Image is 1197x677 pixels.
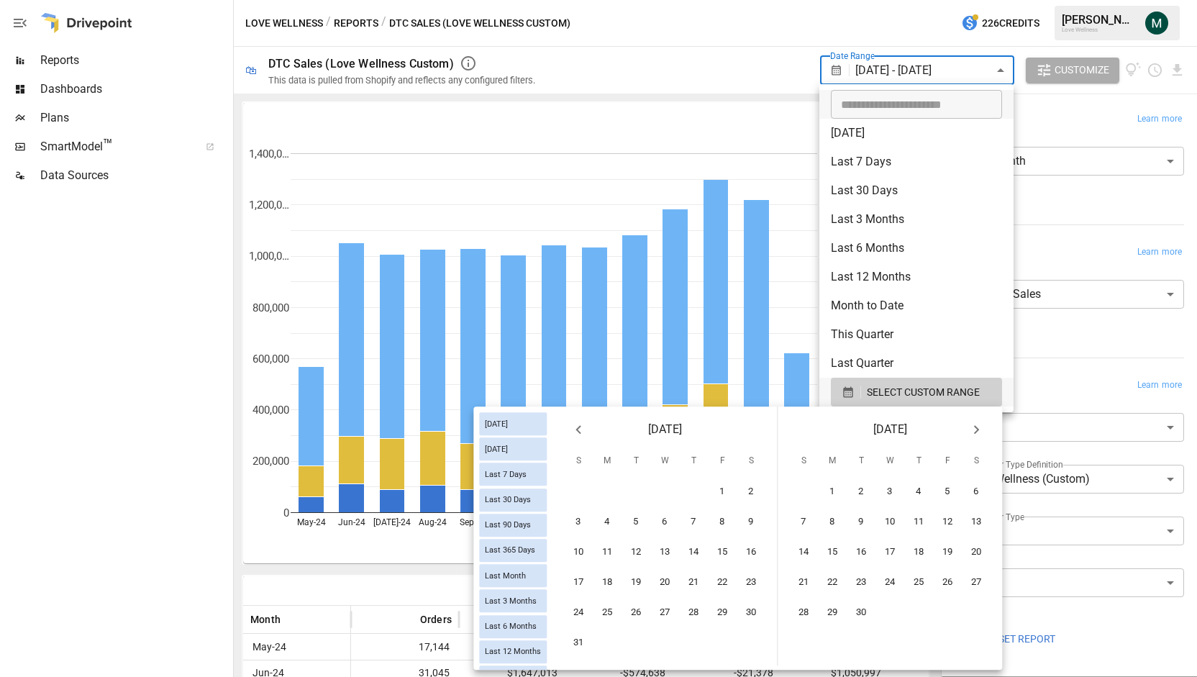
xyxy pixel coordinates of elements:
[648,419,682,440] span: [DATE]
[565,599,593,627] button: 24
[479,445,514,454] span: [DATE]
[876,538,905,567] button: 17
[479,419,514,429] span: [DATE]
[737,508,766,537] button: 9
[680,508,709,537] button: 7
[962,508,991,537] button: 13
[934,568,962,597] button: 26
[847,538,876,567] button: 16
[738,447,764,476] span: Saturday
[479,463,547,486] div: Last 7 Days
[876,508,905,537] button: 10
[790,508,819,537] button: 7
[651,599,680,627] button: 27
[737,599,766,627] button: 30
[847,568,876,597] button: 23
[819,447,845,476] span: Monday
[790,538,819,567] button: 14
[479,590,547,613] div: Last 3 Months
[709,599,737,627] button: 29
[479,615,547,638] div: Last 6 Months
[876,478,905,506] button: 3
[479,521,537,530] span: Last 90 Days
[622,599,651,627] button: 26
[819,568,847,597] button: 22
[479,438,547,461] div: [DATE]
[652,447,678,476] span: Wednesday
[873,419,907,440] span: [DATE]
[709,568,737,597] button: 22
[847,599,876,627] button: 30
[905,508,934,537] button: 11
[737,568,766,597] button: 23
[479,546,541,555] span: Last 365 Days
[479,470,532,479] span: Last 7 Days
[819,599,847,627] button: 29
[819,291,1014,320] li: Month to Date
[479,640,547,663] div: Last 12 Months
[905,538,934,567] button: 18
[737,538,766,567] button: 16
[593,568,622,597] button: 18
[479,596,542,606] span: Last 3 Months
[790,599,819,627] button: 28
[680,538,709,567] button: 14
[847,478,876,506] button: 2
[593,538,622,567] button: 11
[593,599,622,627] button: 25
[877,447,903,476] span: Wednesday
[737,478,766,506] button: 2
[819,349,1014,378] li: Last Quarter
[651,538,680,567] button: 13
[622,568,651,597] button: 19
[623,447,649,476] span: Tuesday
[622,538,651,567] button: 12
[565,447,591,476] span: Sunday
[962,538,991,567] button: 20
[819,119,1014,147] li: [DATE]
[709,538,737,567] button: 15
[819,176,1014,205] li: Last 30 Days
[593,508,622,537] button: 4
[906,447,932,476] span: Thursday
[709,478,737,506] button: 1
[963,447,989,476] span: Saturday
[934,508,962,537] button: 12
[680,568,709,597] button: 21
[479,622,542,631] span: Last 6 Months
[819,508,847,537] button: 8
[479,489,547,512] div: Last 30 Days
[867,383,980,401] span: SELECT CUSTOM RANGE
[962,478,991,506] button: 6
[479,571,532,581] span: Last Month
[651,508,680,537] button: 6
[934,478,962,506] button: 5
[819,263,1014,291] li: Last 12 Months
[848,447,874,476] span: Tuesday
[680,599,709,627] button: 28
[790,568,819,597] button: 21
[651,568,680,597] button: 20
[681,447,706,476] span: Thursday
[876,568,905,597] button: 24
[622,508,651,537] button: 5
[819,478,847,506] button: 1
[709,508,737,537] button: 8
[564,415,593,444] button: Previous month
[819,320,1014,349] li: This Quarter
[831,378,1002,406] button: SELECT CUSTOM RANGE
[819,234,1014,263] li: Last 6 Months
[791,447,816,476] span: Sunday
[934,538,962,567] button: 19
[565,538,593,567] button: 10
[565,629,593,658] button: 31
[819,147,1014,176] li: Last 7 Days
[819,205,1014,234] li: Last 3 Months
[962,415,991,444] button: Next month
[479,495,537,504] span: Last 30 Days
[905,478,934,506] button: 4
[479,412,547,435] div: [DATE]
[565,568,593,597] button: 17
[565,508,593,537] button: 3
[709,447,735,476] span: Friday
